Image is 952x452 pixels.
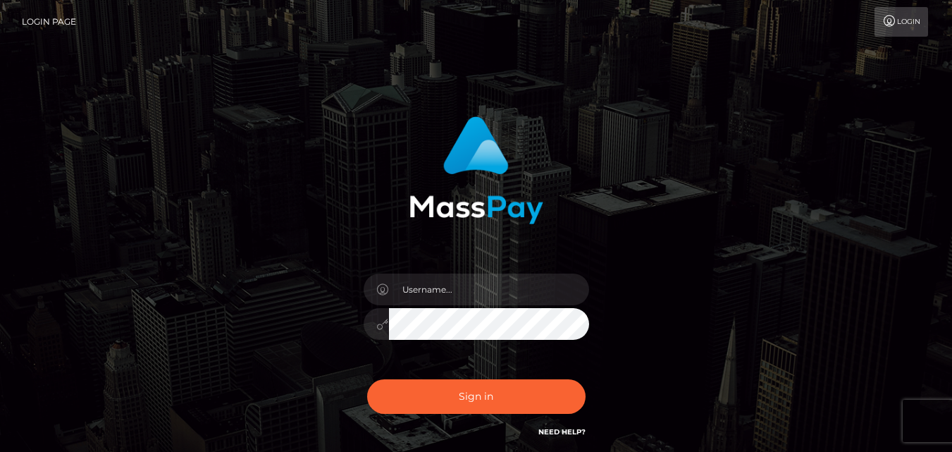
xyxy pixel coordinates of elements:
a: Need Help? [538,427,586,436]
a: Login Page [22,7,76,37]
button: Sign in [367,379,586,414]
img: MassPay Login [409,116,543,224]
input: Username... [389,274,589,305]
a: Login [874,7,928,37]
